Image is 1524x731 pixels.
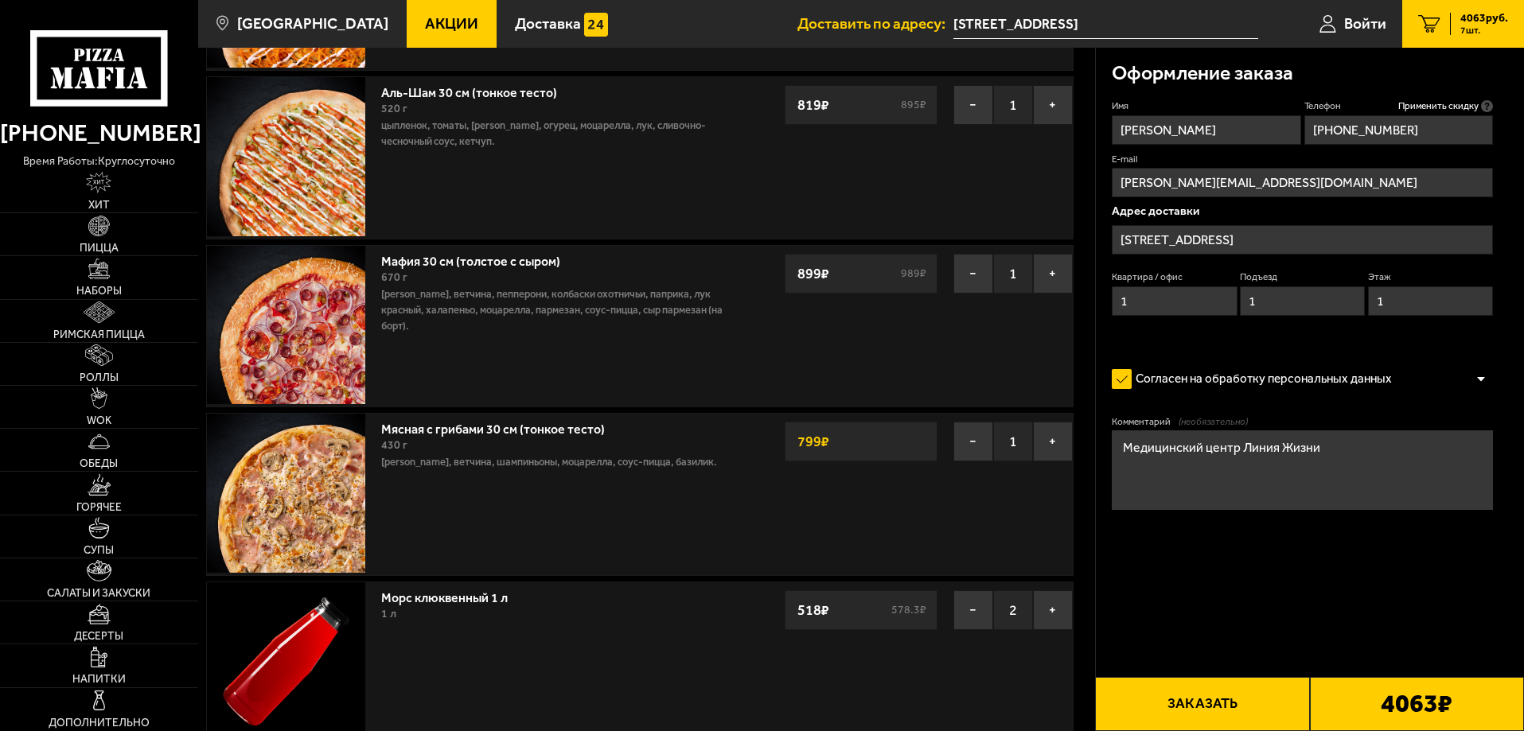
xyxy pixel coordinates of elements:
label: Подъезд [1240,270,1365,284]
span: Доставка [515,16,581,31]
img: 15daf4d41897b9f0e9f617042186c801.svg [584,13,608,37]
span: Салаты и закуски [47,588,150,599]
span: Десерты [74,631,123,642]
span: Пицца [80,243,119,254]
span: (необязательно) [1179,415,1248,429]
label: Этаж [1368,270,1493,284]
span: 2 [993,590,1033,630]
span: Римская пицца [53,329,145,340]
span: Обеды [80,458,118,469]
span: Наборы [76,286,122,297]
input: Ваш адрес доставки [953,10,1258,39]
label: Квартира / офис [1112,270,1237,284]
span: WOK [87,415,111,426]
a: Аль-Шам 30 см (тонкое тесто) [381,80,573,100]
button: − [953,590,993,630]
s: 578.3 ₽ [889,605,929,616]
p: [PERSON_NAME], ветчина, пепперони, колбаски охотничьи, паприка, лук красный, халапеньо, моцарелла... [381,286,735,334]
span: 1 [993,254,1033,294]
strong: 518 ₽ [793,595,833,625]
a: Мафия 30 см (толстое с сыром) [381,249,576,269]
button: + [1033,422,1073,461]
span: Применить скидку [1398,99,1479,113]
a: Мясная с грибами 30 см (тонкое тесто) [381,417,621,437]
button: + [1033,590,1073,630]
strong: 819 ₽ [793,90,833,120]
button: − [953,422,993,461]
strong: 799 ₽ [793,426,833,457]
span: Роллы [80,372,119,383]
s: 989 ₽ [898,268,929,279]
label: Телефон [1304,99,1493,113]
p: цыпленок, томаты, [PERSON_NAME], огурец, моцарелла, лук, сливочно-чесночный соус, кетчуп. [381,118,735,150]
button: + [1033,254,1073,294]
span: Доставить по адресу: [797,16,953,31]
span: 1 л [381,607,396,620]
span: 670 г [381,270,407,284]
span: 1 [993,422,1033,461]
span: 430 г [381,438,407,452]
h3: Оформление заказа [1112,64,1293,84]
a: Морс клюквенный 1 л [381,585,524,605]
p: Адрес доставки [1112,205,1493,217]
label: Комментарий [1112,415,1493,429]
span: 1 [993,85,1033,125]
span: Дополнительно [49,717,150,729]
span: Супы [84,545,114,556]
b: 4063 ₽ [1381,691,1452,717]
span: Напитки [72,674,126,685]
strong: 899 ₽ [793,259,833,289]
label: Имя [1112,99,1300,113]
input: +7 ( [1304,115,1493,145]
input: @ [1112,168,1493,197]
span: 520 г [381,102,407,115]
button: − [953,85,993,125]
s: 895 ₽ [898,99,929,111]
span: Акции [425,16,478,31]
input: Имя [1112,115,1300,145]
label: Согласен на обработку персональных данных [1112,364,1408,395]
span: Хит [88,200,110,211]
label: E-mail [1112,153,1493,166]
span: 4063 руб. [1460,13,1508,24]
button: Заказать [1095,677,1309,731]
button: − [953,254,993,294]
span: Горячее [76,502,122,513]
span: 7 шт. [1460,25,1508,35]
button: + [1033,85,1073,125]
span: [GEOGRAPHIC_DATA] [237,16,388,31]
p: [PERSON_NAME], ветчина, шампиньоны, моцарелла, соус-пицца, базилик. [381,454,735,470]
span: Войти [1344,16,1386,31]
